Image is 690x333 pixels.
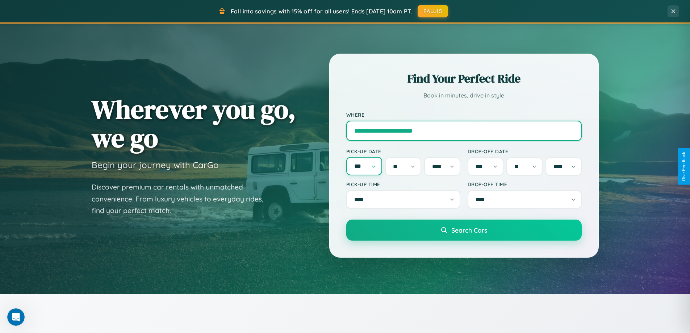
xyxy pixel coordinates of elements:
[92,95,296,152] h1: Wherever you go, we go
[346,181,460,187] label: Pick-up Time
[7,308,25,326] iframe: Intercom live chat
[468,148,582,154] label: Drop-off Date
[92,159,219,170] h3: Begin your journey with CarGo
[451,226,487,234] span: Search Cars
[231,8,412,15] span: Fall into savings with 15% off for all users! Ends [DATE] 10am PT.
[468,181,582,187] label: Drop-off Time
[346,90,582,101] p: Book in minutes, drive in style
[681,152,686,181] div: Give Feedback
[346,220,582,241] button: Search Cars
[346,71,582,87] h2: Find Your Perfect Ride
[92,181,273,217] p: Discover premium car rentals with unmatched convenience. From luxury vehicles to everyday rides, ...
[346,112,582,118] label: Where
[418,5,448,17] button: FALL15
[346,148,460,154] label: Pick-up Date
